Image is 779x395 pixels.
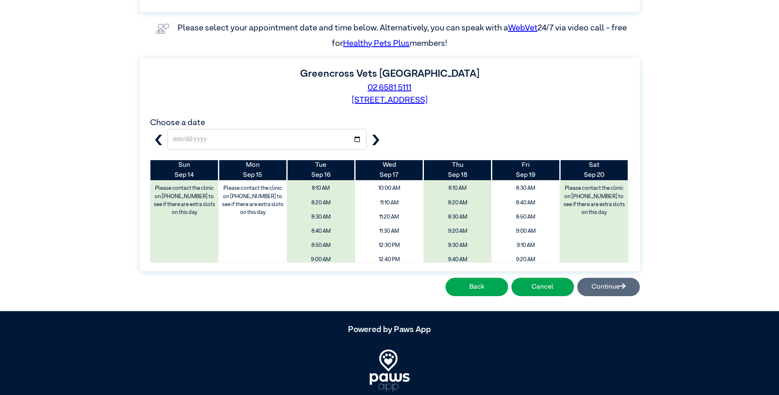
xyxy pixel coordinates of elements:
th: Sep 20 [560,160,628,180]
button: Back [446,278,508,296]
a: Healthy Pets Plus [343,39,410,48]
span: 8:20 AM [290,197,352,209]
a: [STREET_ADDRESS] [352,96,428,104]
span: 9:20 AM [494,254,557,266]
span: 8:10 AM [290,182,352,194]
label: Greencross Vets [GEOGRAPHIC_DATA] [300,69,479,79]
span: 8:40 AM [290,225,352,237]
span: 9:30 AM [426,239,489,252]
a: WebVet [508,24,538,32]
span: 8:30 AM [426,211,489,223]
label: Please contact the clinic on [PHONE_NUMBER] to see if there are extra slots on this day [219,182,286,219]
span: 8:50 AM [290,239,352,252]
th: Sep 16 [287,160,355,180]
th: Sep 17 [355,160,423,180]
img: PawsApp [370,350,410,391]
span: 8:30 AM [290,211,352,223]
span: 11:10 AM [358,197,421,209]
label: Please select your appointment date and time below. Alternatively, you can speak with a 24/7 via ... [178,24,629,47]
span: 12:40 PM [358,254,421,266]
span: 9:00 AM [494,225,557,237]
span: 8:10 AM [426,182,489,194]
span: 8:20 AM [426,197,489,209]
a: 02 6581 5111 [368,83,411,92]
th: Sep 14 [150,160,219,180]
label: Please contact the clinic on [PHONE_NUMBER] to see if there are extra slots on this day [151,182,218,219]
span: 8:30 AM [494,182,557,194]
span: 9:00 AM [290,254,352,266]
span: 10:00 AM [358,182,421,194]
label: Choose a date [150,118,205,127]
img: vet [153,20,173,37]
span: 8:50 AM [494,211,557,223]
span: 9:20 AM [426,225,489,237]
th: Sep 15 [218,160,287,180]
span: 9:10 AM [494,239,557,252]
span: 8:40 AM [494,197,557,209]
span: 11:30 AM [358,225,421,237]
span: 11:20 AM [358,211,421,223]
th: Sep 18 [423,160,492,180]
button: Cancel [511,278,574,296]
th: Sep 19 [491,160,560,180]
span: 9:40 AM [426,254,489,266]
h5: Powered by Paws App [140,325,640,335]
span: 12:30 PM [358,239,421,252]
label: Please contact the clinic on [PHONE_NUMBER] to see if there are extra slots on this day [561,182,627,219]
